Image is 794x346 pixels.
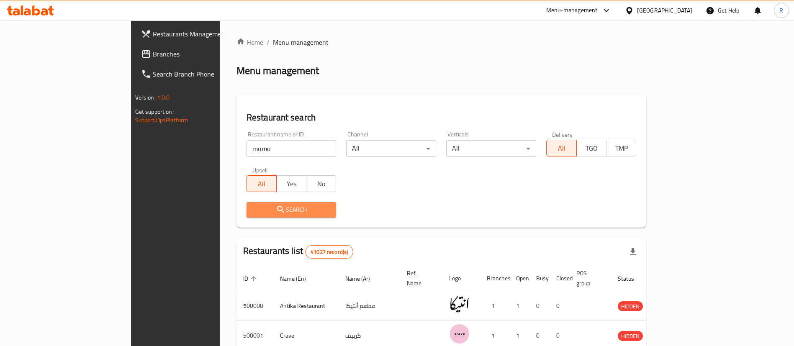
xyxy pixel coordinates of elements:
h2: Restaurant search [247,111,637,124]
span: Ref. Name [407,268,432,288]
span: Yes [280,178,303,190]
button: All [546,140,576,156]
div: Export file [623,242,643,262]
button: Search [247,202,337,218]
label: Delivery [552,131,573,137]
span: Name (En) [280,274,317,284]
th: Open [509,266,529,291]
label: Upsell [252,167,268,173]
a: Support.OpsPlatform [135,115,188,126]
td: 0 [550,291,570,321]
th: Busy [529,266,550,291]
span: R [779,6,783,15]
span: Name (Ar) [345,274,381,284]
div: HIDDEN [618,331,643,341]
div: HIDDEN [618,301,643,311]
span: All [250,178,273,190]
span: HIDDEN [618,302,643,311]
span: HIDDEN [618,331,643,341]
img: Antika Restaurant [449,294,470,315]
span: No [310,178,333,190]
span: POS group [576,268,601,288]
span: 41027 record(s) [306,248,353,256]
span: ID [243,274,259,284]
span: Version: [135,92,156,103]
button: TMP [606,140,636,156]
span: Restaurants Management [153,29,257,39]
th: Logo [442,266,480,291]
th: Branches [480,266,509,291]
span: Search Branch Phone [153,69,257,79]
a: Branches [134,44,264,64]
span: Search [253,205,330,215]
span: 1.0.0 [157,92,170,103]
button: TGO [576,140,606,156]
div: [GEOGRAPHIC_DATA] [637,6,692,15]
td: 1 [509,291,529,321]
td: مطعم أنتيكا [339,291,400,321]
nav: breadcrumb [236,37,647,47]
span: TMP [610,142,633,154]
td: 1 [480,291,509,321]
button: Yes [276,175,306,192]
td: Antika Restaurant [273,291,339,321]
button: All [247,175,277,192]
a: Restaurants Management [134,24,264,44]
input: Search for restaurant name or ID.. [247,140,337,157]
div: Menu-management [546,5,598,15]
span: Menu management [273,37,329,47]
h2: Restaurants list [243,245,354,259]
span: Status [618,274,645,284]
div: All [446,140,536,157]
a: Search Branch Phone [134,64,264,84]
span: Branches [153,49,257,59]
td: 0 [529,291,550,321]
span: All [550,142,573,154]
img: Crave [449,323,470,344]
div: All [346,140,436,157]
button: No [306,175,336,192]
th: Closed [550,266,570,291]
span: TGO [580,142,603,154]
li: / [267,37,270,47]
span: Get support on: [135,106,174,117]
h2: Menu management [236,64,319,77]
